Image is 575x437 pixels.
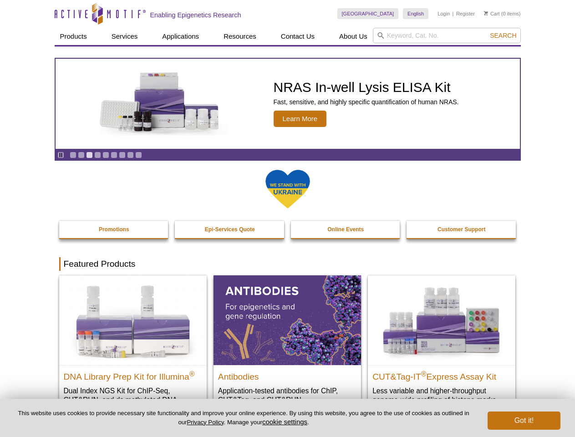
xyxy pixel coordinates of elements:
a: Go to slide 8 [127,152,134,158]
sup: ® [189,370,195,377]
a: Epi-Services Quote [175,221,285,238]
img: Your Cart [484,11,488,15]
a: Cart [484,10,500,17]
sup: ® [421,370,427,377]
p: This website uses cookies to provide necessary site functionality and improve your online experie... [15,409,473,427]
a: Go to slide 1 [70,152,76,158]
a: Online Events [291,221,401,238]
a: Go to slide 4 [94,152,101,158]
button: Search [487,31,519,40]
a: Go to slide 7 [119,152,126,158]
p: Dual Index NGS Kit for ChIP-Seq, CUT&RUN, and ds methylated DNA assays. [64,386,202,414]
p: Less variable and higher-throughput genome-wide profiling of histone marks​. [372,386,511,405]
h2: Featured Products [59,257,516,271]
p: Application-tested antibodies for ChIP, CUT&Tag, and CUT&RUN. [218,386,356,405]
strong: Epi-Services Quote [205,226,255,233]
a: Login [438,10,450,17]
h2: Antibodies [218,368,356,381]
img: We Stand With Ukraine [265,169,310,209]
a: Go to slide 2 [78,152,85,158]
a: Applications [157,28,204,45]
h2: Enabling Epigenetics Research [150,11,241,19]
a: Go to slide 3 [86,152,93,158]
a: Toggle autoplay [57,152,64,158]
a: Contact Us [275,28,320,45]
img: CUT&Tag-IT® Express Assay Kit [368,275,515,365]
a: All Antibodies Antibodies Application-tested antibodies for ChIP, CUT&Tag, and CUT&RUN. [214,275,361,413]
a: Promotions [59,221,169,238]
span: Search [490,32,516,39]
a: Privacy Policy [187,419,224,426]
strong: Customer Support [438,226,485,233]
a: Go to slide 9 [135,152,142,158]
a: Resources [218,28,262,45]
h2: CUT&Tag-IT Express Assay Kit [372,368,511,381]
li: | [453,8,454,19]
a: Customer Support [407,221,517,238]
a: Go to slide 6 [111,152,117,158]
a: DNA Library Prep Kit for Illumina DNA Library Prep Kit for Illumina® Dual Index NGS Kit for ChIP-... [59,275,207,422]
strong: Promotions [99,226,129,233]
li: (0 items) [484,8,521,19]
a: Register [456,10,475,17]
a: Services [106,28,143,45]
a: About Us [334,28,373,45]
strong: Online Events [327,226,364,233]
a: [GEOGRAPHIC_DATA] [337,8,399,19]
input: Keyword, Cat. No. [373,28,521,43]
a: CUT&Tag-IT® Express Assay Kit CUT&Tag-IT®Express Assay Kit Less variable and higher-throughput ge... [368,275,515,413]
a: Go to slide 5 [102,152,109,158]
img: All Antibodies [214,275,361,365]
button: cookie settings [262,418,307,426]
button: Got it! [488,412,560,430]
img: DNA Library Prep Kit for Illumina [59,275,207,365]
a: English [403,8,428,19]
a: Products [55,28,92,45]
h2: DNA Library Prep Kit for Illumina [64,368,202,381]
